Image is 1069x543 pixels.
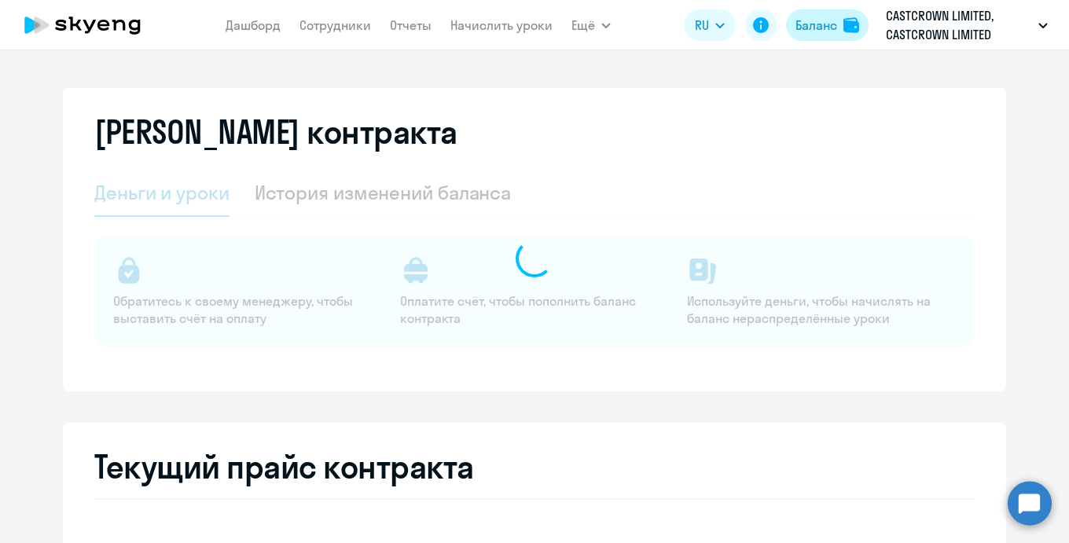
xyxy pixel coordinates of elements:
[786,9,869,41] button: Балансbalance
[886,6,1032,44] p: CASTCROWN LIMITED, CASTCROWN LIMITED
[94,113,457,151] h2: [PERSON_NAME] контракта
[795,16,837,35] div: Баланс
[695,16,709,35] span: RU
[878,6,1056,44] button: CASTCROWN LIMITED, CASTCROWN LIMITED
[571,16,595,35] span: Ещё
[684,9,736,41] button: RU
[390,17,432,33] a: Отчеты
[94,448,975,486] h2: Текущий прайс контракта
[299,17,371,33] a: Сотрудники
[843,17,859,33] img: balance
[571,9,611,41] button: Ещё
[226,17,281,33] a: Дашборд
[450,17,553,33] a: Начислить уроки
